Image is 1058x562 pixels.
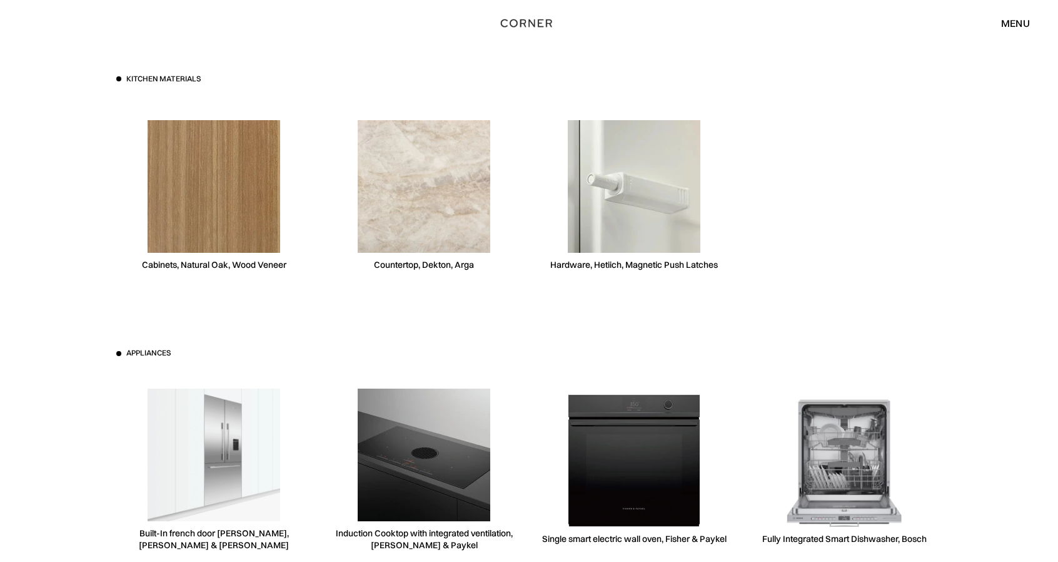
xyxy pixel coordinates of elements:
[374,259,474,271] div: Countertop, Dekton, Arga
[487,15,572,31] a: home
[116,528,311,551] div: Built-In french door [PERSON_NAME], [PERSON_NAME] & [PERSON_NAME]
[550,259,718,271] div: Hardware, Hetiich, Magnetic Push Latches
[1001,18,1030,28] div: menu
[126,348,171,359] h3: Appliances
[326,528,521,551] div: Induction Cooktop with integrated ventilation, [PERSON_NAME] & Paykel
[142,259,286,271] div: Cabinets, Natural Oak, Wood Veneer
[989,13,1030,34] div: menu
[542,533,727,545] div: Single smart electric wall oven, Fisher & Paykel
[126,74,201,84] h3: Kitchen materials
[762,533,927,545] div: Fully Integrated Smart Dishwasher, Bosch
